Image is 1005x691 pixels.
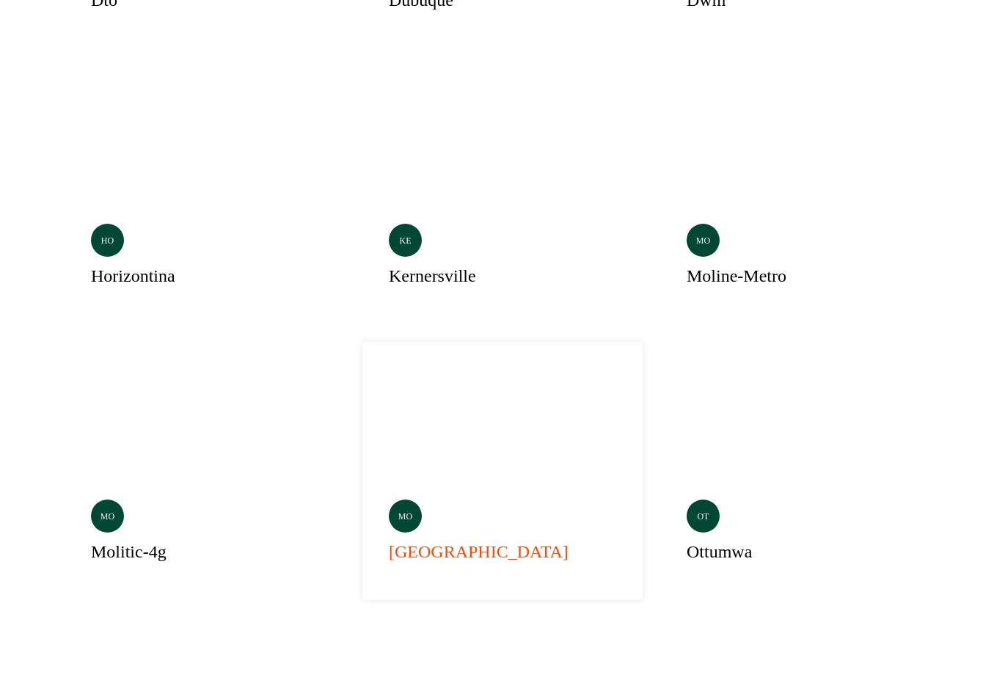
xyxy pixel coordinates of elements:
[362,66,643,324] a: kekernersville
[91,263,175,289] h3: horizontina
[687,538,752,565] h3: ottumwa
[65,342,345,600] a: momolitic-4g
[398,510,412,523] p: mo
[100,510,114,523] p: mo
[389,263,476,289] h3: kernersville
[696,234,710,247] p: mo
[362,342,643,600] a: mo[GEOGRAPHIC_DATA]
[698,510,709,523] p: ot
[91,538,167,565] h3: molitic-4g
[65,66,345,324] a: hohorizontina
[869,87,901,102] p: Selected
[687,263,786,289] h3: moline-metro
[400,234,412,247] p: ke
[660,66,940,324] a: Selectedmomoline-metro
[389,538,569,565] h3: [GEOGRAPHIC_DATA]
[101,234,114,247] p: ho
[660,342,940,600] a: otottumwa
